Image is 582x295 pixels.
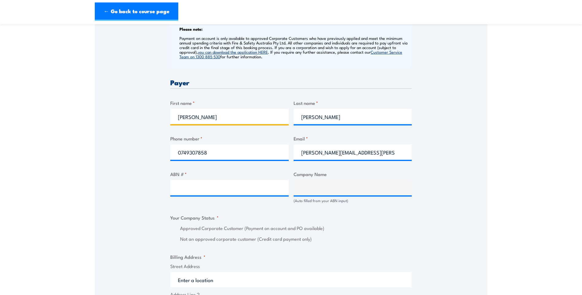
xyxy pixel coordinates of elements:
[180,236,412,243] label: Not an approved corporate customer (Credit card payment only)
[170,263,412,270] label: Street Address
[170,214,219,221] legend: Your Company Status
[294,135,412,142] label: Email
[170,135,289,142] label: Phone number
[198,49,268,55] a: you can download the application HERE
[294,198,412,204] div: (Auto filled from your ABN input)
[179,36,410,59] p: Payment on account is only available to approved Corporate Customers who have previously applied ...
[170,253,206,260] legend: Billing Address
[170,79,412,86] h3: Payer
[294,99,412,106] label: Last name
[170,272,412,287] input: Enter a location
[95,2,178,21] a: ← Go back to course page
[294,170,412,178] label: Company Name
[170,99,289,106] label: First name
[179,49,402,59] a: Customer Service Team on 1300 885 530
[170,170,289,178] label: ABN #
[180,225,412,232] label: Approved Corporate Customer (Payment on account and PO available)
[179,26,202,32] b: Please note:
